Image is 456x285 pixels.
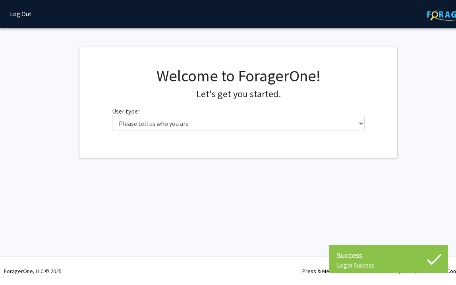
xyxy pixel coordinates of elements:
h1: Welcome to ForagerOne! [112,66,365,85]
div: Success [337,249,440,261]
a: Press & Media [302,268,336,275]
label: User type [112,106,140,116]
div: Login Success [337,261,440,269]
div: ForagerOne, LLC © 2025 [4,257,62,285]
h4: Let's get you started. [112,89,365,100]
